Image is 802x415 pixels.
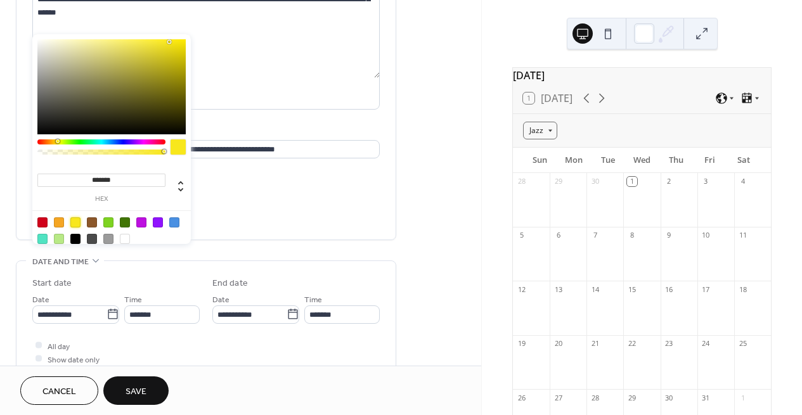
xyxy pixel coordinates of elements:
[42,385,76,399] span: Cancel
[590,231,600,240] div: 7
[37,217,48,227] div: #D0021B
[517,231,526,240] div: 5
[590,177,600,186] div: 30
[701,231,711,240] div: 10
[664,339,674,348] div: 23
[48,340,70,353] span: All day
[553,231,563,240] div: 6
[517,339,526,348] div: 19
[517,284,526,294] div: 12
[553,339,563,348] div: 20
[553,284,563,294] div: 13
[627,284,637,294] div: 15
[37,196,165,203] label: hex
[701,339,711,348] div: 24
[212,293,230,306] span: Date
[627,177,637,186] div: 1
[738,393,747,402] div: 1
[701,393,711,402] div: 31
[738,177,747,186] div: 4
[54,217,64,227] div: #F5A623
[553,177,563,186] div: 29
[590,393,600,402] div: 28
[120,217,130,227] div: #417505
[701,284,711,294] div: 17
[48,353,100,366] span: Show date only
[627,393,637,402] div: 29
[153,217,163,227] div: #9013FE
[591,148,625,173] div: Tue
[664,231,674,240] div: 9
[103,376,169,405] button: Save
[701,177,711,186] div: 3
[664,284,674,294] div: 16
[693,148,727,173] div: Fri
[738,339,747,348] div: 25
[517,177,526,186] div: 28
[523,148,557,173] div: Sun
[87,234,97,244] div: #4A4A4A
[553,393,563,402] div: 27
[590,339,600,348] div: 21
[304,293,322,306] span: Time
[70,234,81,244] div: #000000
[103,234,113,244] div: #9B9B9B
[627,231,637,240] div: 8
[37,234,48,244] div: #50E3C2
[517,393,526,402] div: 26
[513,68,771,83] div: [DATE]
[103,217,113,227] div: #7ED321
[32,255,89,269] span: Date and time
[169,217,179,227] div: #4A90E2
[126,385,146,399] span: Save
[557,148,592,173] div: Mon
[32,293,49,306] span: Date
[136,217,146,227] div: #BD10E0
[627,339,637,348] div: 22
[32,125,377,138] div: Location
[120,234,130,244] div: #FFFFFF
[659,148,693,173] div: Thu
[212,277,248,290] div: End date
[664,393,674,402] div: 30
[738,231,747,240] div: 11
[87,217,97,227] div: #8B572A
[20,376,98,405] button: Cancel
[590,284,600,294] div: 14
[625,148,659,173] div: Wed
[54,234,64,244] div: #B8E986
[664,177,674,186] div: 2
[32,277,72,290] div: Start date
[727,148,761,173] div: Sat
[738,284,747,294] div: 18
[124,293,142,306] span: Time
[70,217,81,227] div: #F8E71C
